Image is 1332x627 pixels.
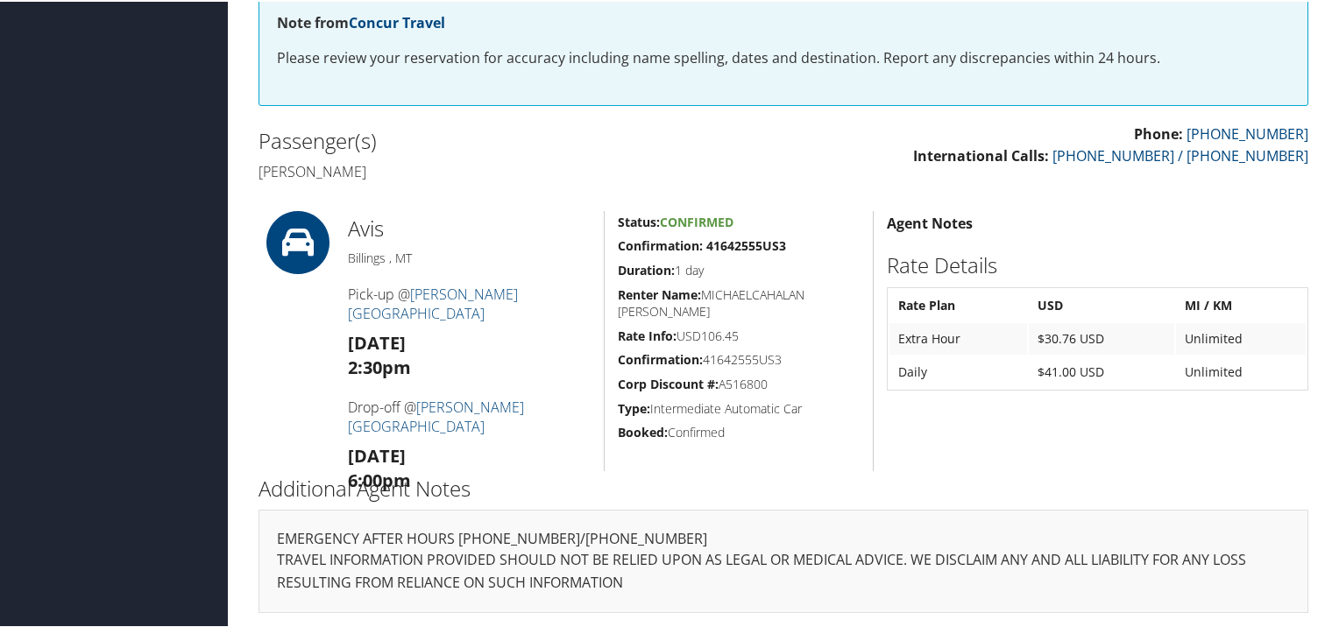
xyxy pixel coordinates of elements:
h5: MICHAELCAHALAN [PERSON_NAME] [618,285,860,319]
h5: Confirmed [618,422,860,440]
strong: Agent Notes [887,212,973,231]
strong: International Calls: [913,144,1049,164]
strong: Renter Name: [618,285,701,301]
strong: Confirmation: [618,349,703,366]
a: [PERSON_NAME][GEOGRAPHIC_DATA] [348,396,524,434]
p: TRAVEL INFORMATION PROVIDED SHOULD NOT BE RELIED UPON AS LEGAL OR MEDICAL ADVICE. WE DISCLAIM ANY... [277,547,1290,592]
td: $41.00 USD [1029,355,1174,386]
span: Confirmed [660,212,733,229]
h5: Intermediate Automatic Car [618,398,860,416]
strong: Rate Info: [618,326,677,342]
h5: 41642555US3 [618,349,860,367]
td: Extra Hour [889,321,1027,353]
h5: Billings , MT [348,248,591,265]
th: Rate Plan [889,288,1027,320]
td: Unlimited [1176,355,1306,386]
h2: Passenger(s) [259,124,770,154]
strong: Duration: [618,260,675,277]
a: [PHONE_NUMBER] [1187,123,1308,142]
strong: 6:00pm [348,467,411,490]
h4: Pick-up @ [348,283,591,322]
td: Unlimited [1176,321,1306,353]
strong: [DATE] [348,442,406,466]
strong: Note from [277,11,445,31]
h4: Drop-off @ [348,396,591,435]
strong: Booked: [618,422,668,439]
th: MI / KM [1176,288,1306,320]
h2: Rate Details [887,249,1308,278]
p: Please review your reservation for accuracy including name spelling, dates and destination. Repor... [277,46,1290,68]
h5: A516800 [618,374,860,391]
h2: Additional Agent Notes [259,472,1308,502]
strong: Confirmation: 41642555US3 [618,236,786,252]
h5: USD106.45 [618,326,860,343]
h5: 1 day [618,260,860,278]
div: EMERGENCY AFTER HOURS [PHONE_NUMBER]/[PHONE_NUMBER] [259,508,1308,610]
a: [PHONE_NUMBER] / [PHONE_NUMBER] [1052,144,1308,164]
h2: Avis [348,212,591,242]
a: [PERSON_NAME][GEOGRAPHIC_DATA] [348,283,518,321]
strong: Corp Discount #: [618,374,719,391]
strong: 2:30pm [348,354,411,377]
h4: [PERSON_NAME] [259,160,770,180]
a: Concur Travel [349,11,445,31]
strong: Phone: [1134,123,1183,142]
strong: Type: [618,398,650,415]
strong: Status: [618,212,660,229]
td: Daily [889,355,1027,386]
strong: [DATE] [348,329,406,353]
th: USD [1029,288,1174,320]
td: $30.76 USD [1029,321,1174,353]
